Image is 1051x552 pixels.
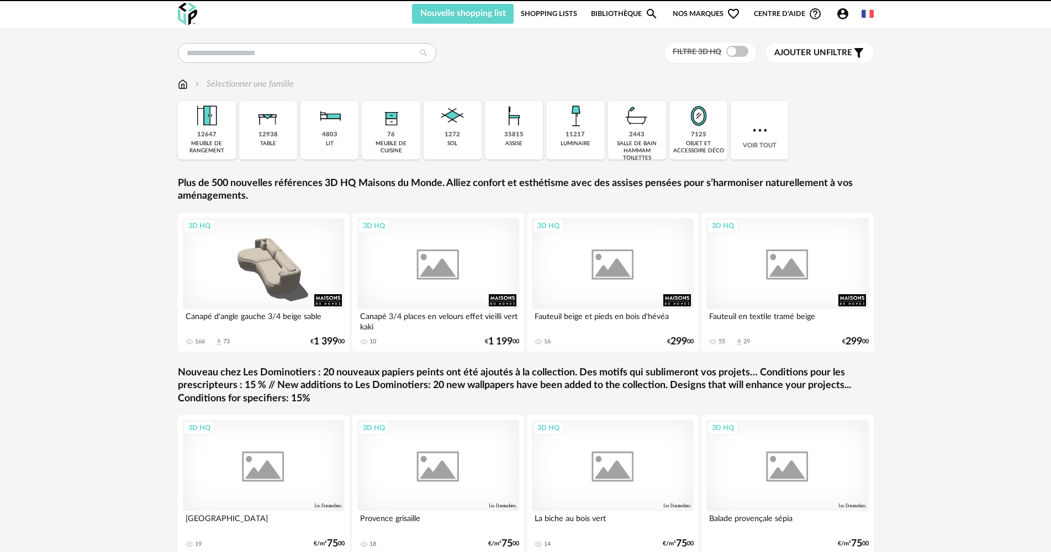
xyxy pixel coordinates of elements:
img: Table.png [253,101,283,131]
img: Literie.png [315,101,345,131]
div: meuble de cuisine [365,140,416,155]
div: Balade provençale sépia [706,511,869,533]
div: 73 [223,338,230,346]
div: € 00 [485,338,519,346]
div: 4803 [322,131,337,139]
span: Account Circle icon [836,7,849,20]
div: Voir tout [731,101,789,160]
div: 18 [369,540,376,548]
div: €/m² 00 [488,540,519,548]
div: 14 [544,540,551,548]
div: Canapé 3/4 places en velours effet vieilli vert kaki [357,309,520,331]
div: 10 [369,338,376,346]
span: Nos marques [673,4,740,24]
div: 29 [743,338,750,346]
span: Centre d'aideHelp Circle Outline icon [754,7,822,20]
div: luminaire [561,140,590,147]
img: Sol.png [437,101,467,131]
img: Salle%20de%20bain.png [622,101,652,131]
div: Canapé d'angle gauche 3/4 beige sable [183,309,345,331]
span: Filter icon [852,46,865,60]
div: lit [326,140,334,147]
img: Assise.png [499,101,529,131]
a: Nouveau chez Les Dominotiers : 20 nouveaux papiers peints ont été ajoutés à la collection. Des mo... [178,367,874,405]
div: 35815 [504,131,524,139]
div: 55 [719,338,725,346]
div: €/m² 00 [314,540,345,548]
div: 3D HQ [183,219,215,233]
img: Meuble%20de%20rangement.png [192,101,221,131]
img: OXP [178,3,197,25]
img: Rangement.png [376,101,406,131]
div: 1272 [445,131,460,139]
div: € 00 [842,338,869,346]
button: Nouvelle shopping list [412,4,514,24]
span: Help Circle Outline icon [809,7,822,20]
span: 75 [327,540,338,548]
span: 1 399 [314,338,338,346]
div: Sélectionner une famille [193,78,294,91]
a: BibliothèqueMagnify icon [591,4,658,24]
a: Shopping Lists [521,4,577,24]
span: 75 [676,540,687,548]
div: sol [447,140,457,147]
span: Ajouter un [774,49,826,57]
img: svg+xml;base64,PHN2ZyB3aWR0aD0iMTYiIGhlaWdodD0iMTciIHZpZXdCb3g9IjAgMCAxNiAxNyIgZmlsbD0ibm9uZSIgeG... [178,78,188,91]
a: 3D HQ Canapé 3/4 places en velours effet vieilli vert kaki 10 €1 19900 [352,213,525,352]
span: 299 [670,338,687,346]
span: Heart Outline icon [727,7,740,20]
span: 75 [851,540,862,548]
div: 3D HQ [707,421,739,435]
span: 1 199 [488,338,513,346]
span: Download icon [735,338,743,346]
span: Download icon [215,338,223,346]
div: 7125 [691,131,706,139]
div: 3D HQ [532,421,564,435]
div: Fauteuil en textile tramé beige [706,309,869,331]
div: assise [505,140,522,147]
img: svg+xml;base64,PHN2ZyB3aWR0aD0iMTYiIGhlaWdodD0iMTYiIHZpZXdCb3g9IjAgMCAxNiAxNiIgZmlsbD0ibm9uZSIgeG... [193,78,202,91]
div: Fauteuil beige et pieds en bois d'hévéa [532,309,694,331]
div: 3D HQ [707,219,739,233]
div: 166 [195,338,205,346]
div: 19 [195,540,202,548]
div: 12938 [258,131,278,139]
span: Filtre 3D HQ [673,48,721,56]
img: Miroir.png [684,101,714,131]
img: Luminaire.png [561,101,590,131]
img: fr [862,8,874,20]
div: table [260,140,276,147]
div: 3D HQ [358,219,390,233]
div: 12647 [197,131,216,139]
div: 3D HQ [532,219,564,233]
span: 299 [846,338,862,346]
div: 11217 [566,131,585,139]
span: 75 [501,540,513,548]
div: La biche au bois vert [532,511,694,533]
span: Nouvelle shopping list [420,9,506,18]
div: 2443 [629,131,645,139]
div: 3D HQ [183,421,215,435]
div: salle de bain hammam toilettes [611,140,663,162]
img: more.7b13dc1.svg [750,120,770,140]
div: meuble de rangement [181,140,233,155]
div: 76 [387,131,395,139]
div: €/m² 00 [663,540,694,548]
div: 16 [544,338,551,346]
div: € 00 [667,338,694,346]
a: 3D HQ Fauteuil en textile tramé beige 55 Download icon 29 €29900 [701,213,874,352]
span: filtre [774,47,852,59]
a: 3D HQ Fauteuil beige et pieds en bois d'hévéa 16 €29900 [527,213,699,352]
a: 3D HQ Canapé d'angle gauche 3/4 beige sable 166 Download icon 73 €1 39900 [178,213,350,352]
span: Magnify icon [645,7,658,20]
div: € 00 [310,338,345,346]
div: €/m² 00 [838,540,869,548]
button: Ajouter unfiltre Filter icon [766,44,874,62]
div: [GEOGRAPHIC_DATA] [183,511,345,533]
div: objet et accessoire déco [673,140,724,155]
div: 3D HQ [358,421,390,435]
div: Provence grisaille [357,511,520,533]
span: Account Circle icon [836,7,854,20]
a: Plus de 500 nouvelles références 3D HQ Maisons du Monde. Alliez confort et esthétisme avec des as... [178,177,874,203]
